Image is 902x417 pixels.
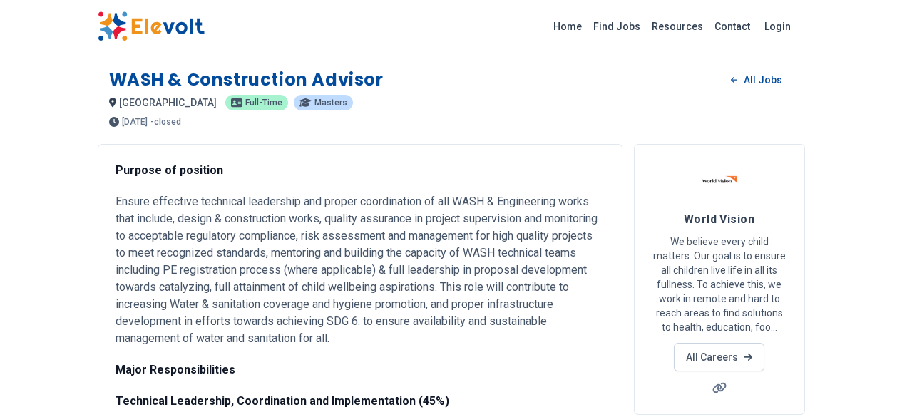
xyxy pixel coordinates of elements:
img: Elevolt [98,11,205,41]
h1: WASH & Construction Advisor [109,68,384,91]
span: [GEOGRAPHIC_DATA] [119,97,217,108]
a: Resources [646,15,709,38]
a: Contact [709,15,756,38]
strong: Major Responsibilities [116,363,235,376]
strong: Technical Leadership, Coordination and Implementation (45%) [116,394,449,408]
span: full-time [245,98,282,107]
img: World Vision [702,162,737,197]
a: All Jobs [719,69,793,91]
p: Ensure effective technical leadership and proper coordination of all WASH & Engineering works tha... [116,193,605,347]
strong: Purpose of position [116,163,223,177]
a: Home [548,15,588,38]
a: Login [756,12,799,41]
span: World Vision [684,212,754,226]
a: All Careers [674,343,764,371]
p: - closed [150,118,181,126]
span: masters [314,98,347,107]
a: Find Jobs [588,15,646,38]
p: We believe every child matters. Our goal is to ensure all children live life in all its fullness.... [652,235,787,334]
span: [DATE] [122,118,148,126]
